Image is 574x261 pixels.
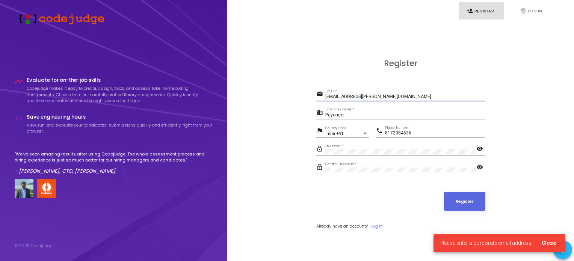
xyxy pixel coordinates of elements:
[15,77,23,86] i: timeline
[27,85,213,104] p: Codejudge makes it easy to create, assign, track, and assess take-home coding assignments. Choose...
[15,151,213,163] p: "We've seen amazing results after using Codejudge. The whole assessment process and hiring experi...
[27,122,213,134] p: View, run, and evaluate your candidates’ submissions quickly and efficiently, right from your bro...
[316,90,325,99] mat-icon: email
[542,240,556,246] span: Close
[316,109,325,118] mat-icon: business
[444,192,485,211] button: Register
[512,2,557,20] a: fingerprintLog In
[325,94,485,100] input: Email
[15,167,115,175] em: - [PERSON_NAME], CTO, [PERSON_NAME]
[476,163,485,172] mat-icon: visibility
[27,114,213,120] h4: Save engineering hours
[376,127,385,136] mat-icon: phone
[536,236,562,250] button: Close
[316,127,325,136] mat-icon: flag
[37,179,56,198] img: company-logo
[316,223,368,229] span: Already have an account?
[371,223,383,229] a: Log In
[476,145,485,154] mat-icon: visibility
[325,131,343,136] span: India +91
[325,113,485,118] input: Enterprise Name
[15,179,33,198] img: user image
[520,8,527,14] i: fingerprint
[316,59,485,68] h3: Register
[440,239,533,247] span: Please enter a corporate email address!
[316,163,325,172] mat-icon: lock_outline
[27,77,213,83] h4: Evaluate for on-the-job skills
[459,2,504,20] a: person_addRegister
[15,114,23,122] i: code
[15,243,52,249] div: © 2025 Codejudge
[316,145,325,154] mat-icon: lock_outline
[385,131,485,136] input: Phone Number
[467,8,473,14] i: person_add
